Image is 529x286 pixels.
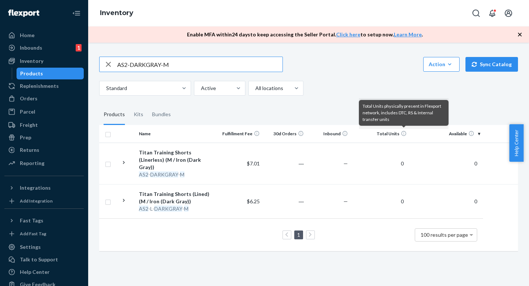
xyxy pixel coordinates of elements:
[4,215,84,226] button: Fast Tags
[152,104,171,125] div: Bundles
[8,10,39,17] img: Flexport logo
[255,85,255,92] input: All locations
[20,256,58,263] div: Talk to Support
[421,232,468,238] span: 100 results per page
[20,243,41,251] div: Settings
[154,205,182,212] em: DARKGRAY
[100,9,133,17] a: Inventory
[4,157,84,169] a: Reporting
[20,184,51,192] div: Integrations
[465,57,518,72] button: Sync Catalog
[139,190,216,205] div: Titan Training Shorts (Lined) (M / Iron (Dark Gray))
[187,31,423,38] p: Enable MFA within 24 days to keep accessing the Seller Portal. to setup now. .
[20,230,46,237] div: Add Fast Tag
[117,57,283,72] input: Search inventory by name or sku
[363,103,445,123] div: Total Units physically present in Flexport network, includes DTC, RS & Internal transfer units
[139,205,148,212] em: AS2
[4,182,84,194] button: Integrations
[200,85,201,92] input: Active
[139,205,216,212] div: -L- -
[398,198,407,204] span: 0
[184,205,188,212] em: M
[20,160,44,167] div: Reporting
[20,82,59,90] div: Replenishments
[17,68,84,79] a: Products
[4,29,84,41] a: Home
[307,125,351,143] th: Inbound
[343,160,348,167] span: —
[296,232,302,238] a: Page 1 is your current page
[429,61,454,68] div: Action
[4,119,84,131] a: Freight
[20,268,50,276] div: Help Center
[134,104,143,125] div: Kits
[139,171,148,178] em: AS2
[263,125,307,143] th: 30d Orders
[150,171,178,178] em: DARKGRAY
[105,85,106,92] input: Standard
[20,57,43,65] div: Inventory
[4,93,84,104] a: Orders
[94,3,139,24] ol: breadcrumbs
[76,44,82,51] div: 1
[471,198,480,204] span: 0
[4,241,84,253] a: Settings
[4,254,84,265] a: Talk to Support
[4,106,84,118] a: Parcel
[20,95,37,102] div: Orders
[136,125,219,143] th: Name
[394,31,422,37] a: Learn More
[4,55,84,67] a: Inventory
[139,171,216,178] div: - -
[20,217,43,224] div: Fast Tags
[20,32,35,39] div: Home
[20,108,35,115] div: Parcel
[20,146,39,154] div: Returns
[20,70,43,77] div: Products
[4,266,84,278] a: Help Center
[4,42,84,54] a: Inbounds1
[139,149,216,171] div: Titan Training Shorts (Linerless) (M / Iron (Dark Gray))
[69,6,84,21] button: Close Navigation
[485,6,500,21] button: Open notifications
[263,143,307,184] td: ―
[20,121,38,129] div: Freight
[471,160,480,167] span: 0
[343,198,348,204] span: —
[247,160,260,167] span: $7.01
[104,104,125,125] div: Products
[4,132,84,143] a: Prep
[4,229,84,238] a: Add Fast Tag
[20,44,42,51] div: Inbounds
[351,125,410,143] th: Total Units
[501,6,516,21] button: Open account menu
[336,31,360,37] a: Click here
[398,160,407,167] span: 0
[4,197,84,205] a: Add Integration
[263,184,307,218] td: ―
[20,198,53,204] div: Add Integration
[4,80,84,92] a: Replenishments
[219,125,263,143] th: Fulfillment Fee
[509,124,523,162] button: Help Center
[4,144,84,156] a: Returns
[469,6,483,21] button: Open Search Box
[410,125,483,143] th: Available
[423,57,460,72] button: Action
[20,134,31,141] div: Prep
[247,198,260,204] span: $6.25
[180,171,184,178] em: M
